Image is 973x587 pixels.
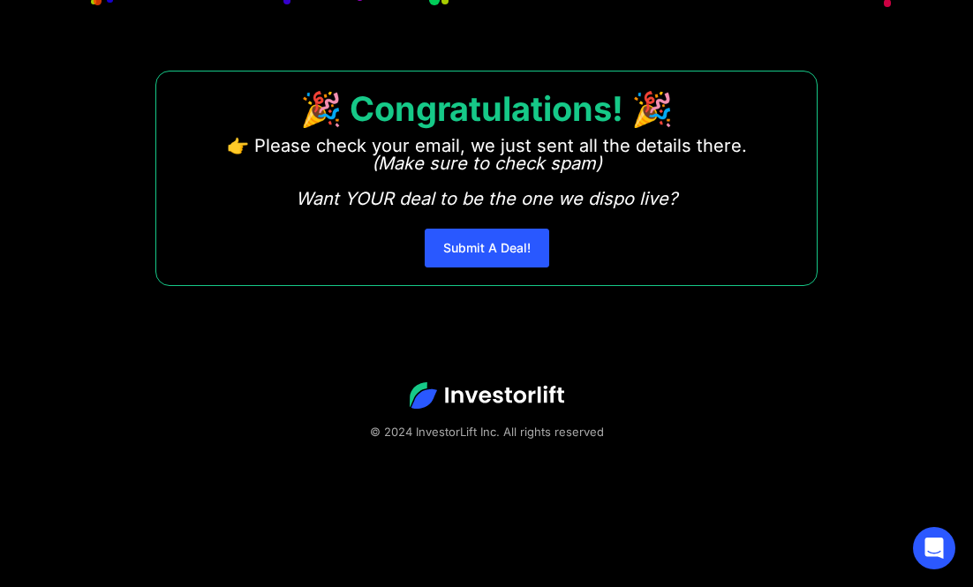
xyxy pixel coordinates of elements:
strong: 🎉 Congratulations! 🎉 [300,88,673,129]
div: Open Intercom Messenger [913,527,955,569]
p: 👉 Please check your email, we just sent all the details there. ‍ [227,137,747,207]
div: © 2024 InvestorLift Inc. All rights reserved [62,423,911,440]
a: Submit A Deal! [425,229,549,267]
em: (Make sure to check spam) Want YOUR deal to be the one we dispo live? [296,153,677,209]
